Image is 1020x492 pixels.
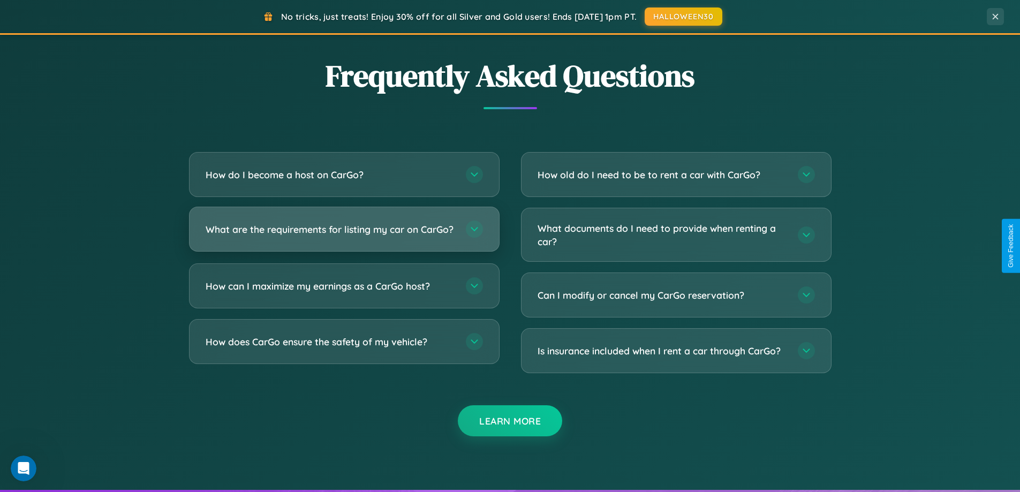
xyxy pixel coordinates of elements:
h3: How does CarGo ensure the safety of my vehicle? [206,335,455,349]
iframe: Intercom live chat [11,456,36,481]
h3: Is insurance included when I rent a car through CarGo? [538,344,787,358]
button: HALLOWEEN30 [645,7,722,26]
h3: What documents do I need to provide when renting a car? [538,222,787,248]
h3: How can I maximize my earnings as a CarGo host? [206,279,455,293]
span: No tricks, just treats! Enjoy 30% off for all Silver and Gold users! Ends [DATE] 1pm PT. [281,11,637,22]
h3: How old do I need to be to rent a car with CarGo? [538,168,787,181]
button: Learn More [458,405,562,436]
h3: What are the requirements for listing my car on CarGo? [206,223,455,236]
h3: How do I become a host on CarGo? [206,168,455,181]
h2: Frequently Asked Questions [189,55,832,96]
h3: Can I modify or cancel my CarGo reservation? [538,289,787,302]
div: Give Feedback [1007,224,1015,268]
